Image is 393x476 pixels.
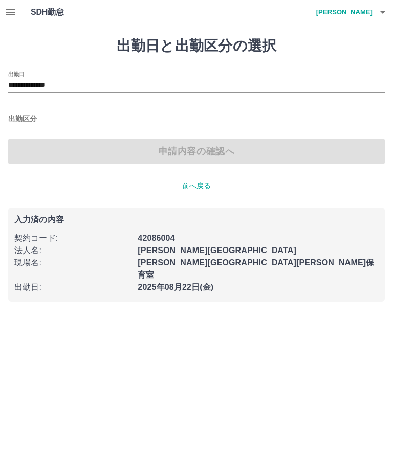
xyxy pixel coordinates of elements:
p: 入力済の内容 [14,216,379,224]
p: 法人名 : [14,244,132,257]
b: [PERSON_NAME][GEOGRAPHIC_DATA][PERSON_NAME]保育室 [138,258,374,279]
p: 契約コード : [14,232,132,244]
h1: 出勤日と出勤区分の選択 [8,37,385,55]
p: 現場名 : [14,257,132,269]
p: 前へ戻る [8,180,385,191]
b: 2025年08月22日(金) [138,283,213,291]
b: 42086004 [138,234,174,242]
label: 出勤日 [8,70,25,78]
b: [PERSON_NAME][GEOGRAPHIC_DATA] [138,246,296,255]
p: 出勤日 : [14,281,132,293]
